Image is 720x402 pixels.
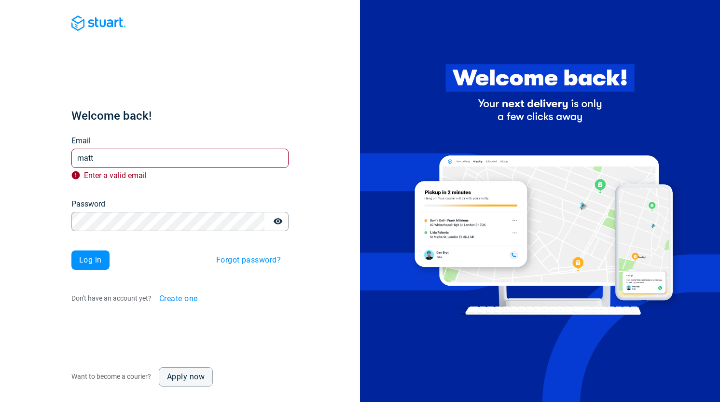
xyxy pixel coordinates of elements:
img: Blue logo [71,15,125,31]
button: Log in [71,250,110,270]
h1: Welcome back! [71,108,289,124]
span: Don't have an account yet? [71,294,152,302]
span: Forgot password? [216,256,281,264]
label: Email [71,135,91,147]
span: Create one [159,295,198,303]
label: Password [71,198,105,210]
p: Enter a valid email [71,170,289,183]
span: Apply now [167,373,205,381]
a: Apply now [159,367,213,387]
span: Log in [79,256,102,264]
button: Create one [152,289,206,308]
button: Forgot password? [208,250,289,270]
span: Want to become a courier? [71,373,151,380]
